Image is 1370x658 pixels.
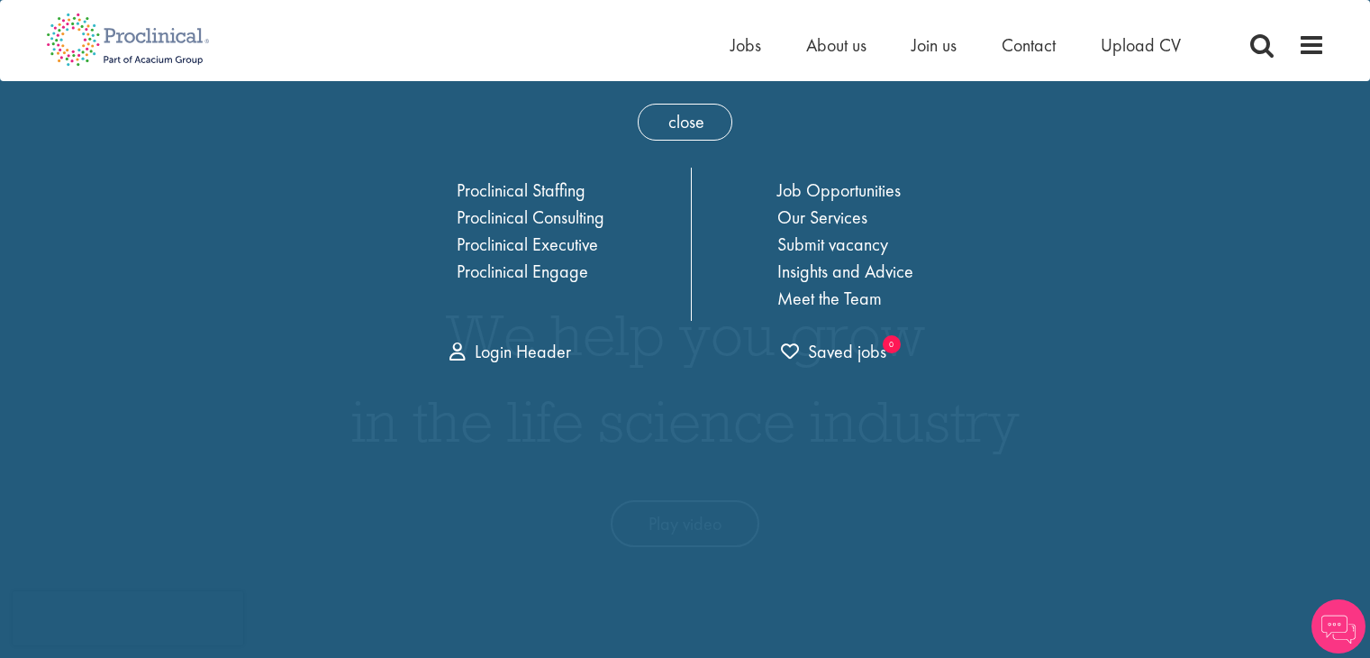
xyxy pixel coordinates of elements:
[777,233,888,256] a: Submit vacancy
[777,206,867,229] a: Our Services
[1101,33,1181,57] a: Upload CV
[806,33,866,57] a: About us
[781,340,886,363] span: Saved jobs
[912,33,957,57] a: Join us
[777,178,901,202] a: Job Opportunities
[777,287,882,310] a: Meet the Team
[457,206,604,229] a: Proclinical Consulting
[457,178,585,202] a: Proclinical Staffing
[457,260,588,283] a: Proclinical Engage
[449,340,571,363] a: Login Header
[1002,33,1056,57] a: Contact
[883,335,901,353] sub: 0
[457,233,598,256] a: Proclinical Executive
[777,260,913,283] a: Insights and Advice
[1311,599,1365,653] img: Chatbot
[638,104,732,141] span: close
[730,33,761,57] a: Jobs
[781,339,886,365] a: 0 jobs in shortlist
